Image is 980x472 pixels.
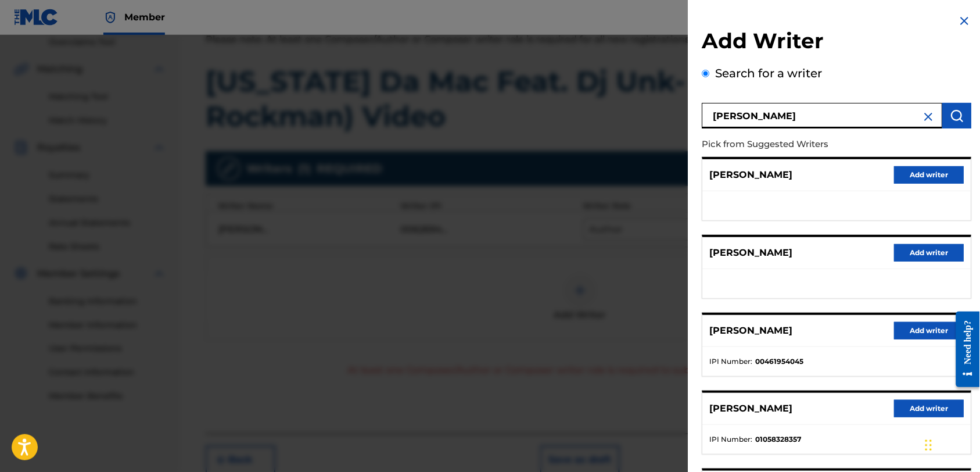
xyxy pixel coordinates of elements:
[710,324,793,338] p: [PERSON_NAME]
[922,110,936,124] img: close
[14,9,59,26] img: MLC Logo
[710,434,753,445] span: IPI Number :
[710,168,793,182] p: [PERSON_NAME]
[124,10,165,24] span: Member
[895,166,964,184] button: Add writer
[710,402,793,416] p: [PERSON_NAME]
[947,302,980,396] iframe: Resource Center
[756,434,802,445] strong: 01058328357
[895,244,964,262] button: Add writer
[710,356,753,367] span: IPI Number :
[710,246,793,260] p: [PERSON_NAME]
[702,132,906,157] p: Pick from Suggested Writers
[702,28,972,58] h2: Add Writer
[922,416,980,472] iframe: Chat Widget
[895,400,964,417] button: Add writer
[950,109,964,123] img: Search Works
[895,322,964,339] button: Add writer
[925,428,932,463] div: Drag
[103,10,117,24] img: Top Rightsholder
[756,356,804,367] strong: 00461954045
[716,66,823,80] label: Search for a writer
